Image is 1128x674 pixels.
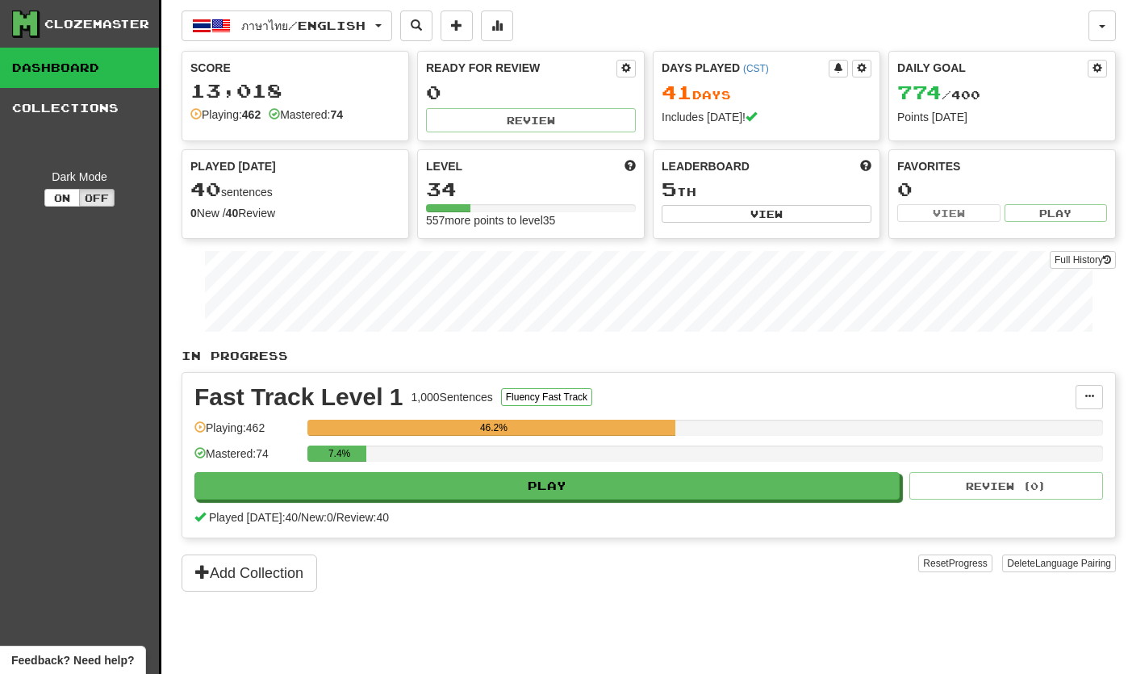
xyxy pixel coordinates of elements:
[625,158,636,174] span: Score more points to level up
[1050,251,1116,269] a: Full History
[426,108,636,132] button: Review
[426,82,636,103] div: 0
[194,385,403,409] div: Fast Track Level 1
[1002,555,1116,572] button: DeleteLanguage Pairing
[662,81,692,103] span: 41
[44,189,80,207] button: On
[190,81,400,101] div: 13,018
[44,16,149,32] div: Clozemaster
[860,158,871,174] span: This week in points, UTC
[400,10,432,41] button: Search sentences
[662,158,750,174] span: Leaderboard
[441,10,473,41] button: Add sentence to collection
[662,205,871,223] button: View
[79,189,115,207] button: Off
[662,60,829,76] div: Days Played
[426,212,636,228] div: 557 more points to level 35
[182,555,317,592] button: Add Collection
[662,178,677,200] span: 5
[190,107,261,123] div: Playing:
[301,511,333,524] span: New: 0
[182,10,392,41] button: ภาษาไทย/English
[182,348,1116,364] p: In Progress
[190,179,400,200] div: sentences
[312,446,366,462] div: 7.4%
[897,158,1107,174] div: Favorites
[190,205,400,221] div: New / Review
[190,158,276,174] span: Played [DATE]
[194,420,299,446] div: Playing: 462
[209,511,298,524] span: Played [DATE]: 40
[412,389,493,405] div: 1,000 Sentences
[12,169,147,185] div: Dark Mode
[662,109,871,125] div: Includes [DATE]!
[1005,204,1108,222] button: Play
[897,88,980,102] span: / 400
[194,446,299,472] div: Mastered: 74
[897,60,1088,77] div: Daily Goal
[897,109,1107,125] div: Points [DATE]
[909,472,1103,500] button: Review (0)
[226,207,239,220] strong: 40
[897,204,1001,222] button: View
[897,179,1107,199] div: 0
[426,158,462,174] span: Level
[918,555,992,572] button: ResetProgress
[242,108,261,121] strong: 462
[194,472,900,500] button: Play
[298,511,301,524] span: /
[336,511,389,524] span: Review: 40
[269,107,343,123] div: Mastered:
[190,60,400,76] div: Score
[190,178,221,200] span: 40
[743,63,769,74] a: (CST)
[481,10,513,41] button: More stats
[501,388,592,406] button: Fluency Fast Track
[330,108,343,121] strong: 74
[333,511,336,524] span: /
[1035,558,1111,569] span: Language Pairing
[662,179,871,200] div: th
[11,652,134,668] span: Open feedback widget
[949,558,988,569] span: Progress
[897,81,942,103] span: 774
[190,207,197,220] strong: 0
[662,82,871,103] div: Day s
[241,19,366,32] span: ภาษาไทย / English
[426,179,636,199] div: 34
[312,420,675,436] div: 46.2%
[426,60,616,76] div: Ready for Review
